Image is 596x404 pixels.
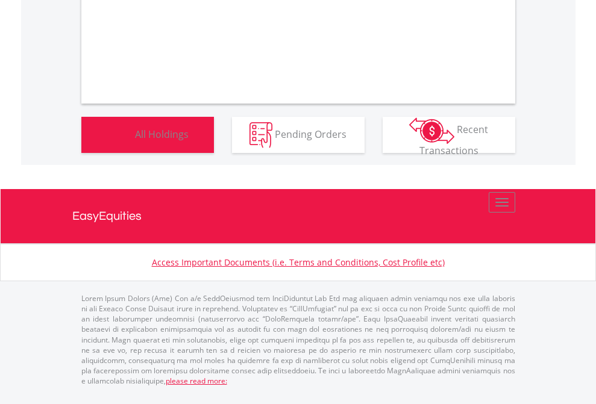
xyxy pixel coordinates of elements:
[249,122,272,148] img: pending_instructions-wht.png
[275,127,347,140] span: Pending Orders
[72,189,524,243] a: EasyEquities
[152,256,445,268] a: Access Important Documents (i.e. Terms and Conditions, Cost Profile etc)
[409,117,454,144] img: transactions-zar-wht.png
[81,293,515,386] p: Lorem Ipsum Dolors (Ame) Con a/e SeddOeiusmod tem InciDiduntut Lab Etd mag aliquaen admin veniamq...
[166,376,227,386] a: please read more:
[232,117,365,153] button: Pending Orders
[107,122,133,148] img: holdings-wht.png
[81,117,214,153] button: All Holdings
[383,117,515,153] button: Recent Transactions
[135,127,189,140] span: All Holdings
